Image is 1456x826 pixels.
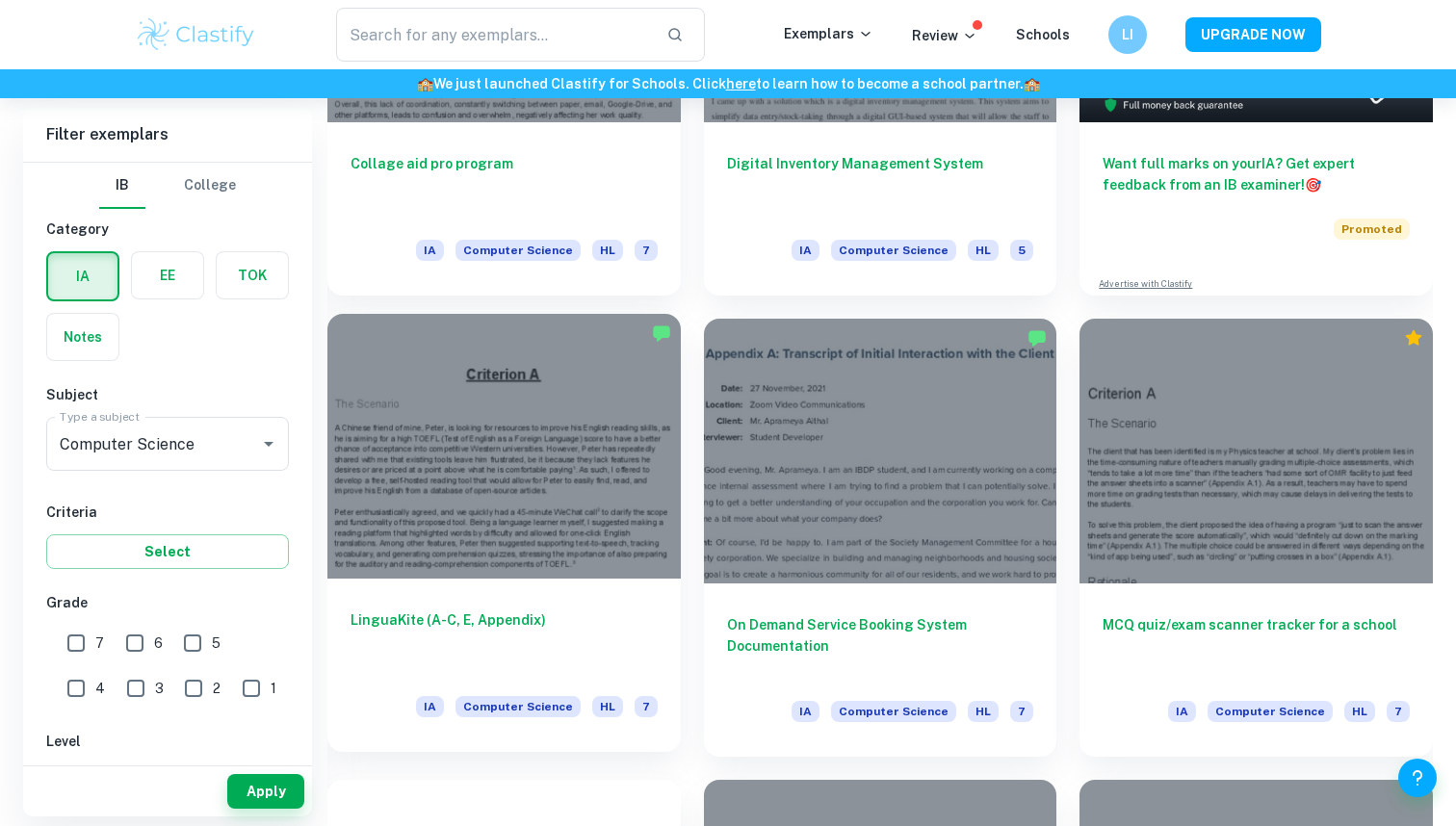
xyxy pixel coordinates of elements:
[652,323,671,343] img: Marked
[784,23,873,44] p: Exemplars
[726,76,756,91] a: here
[912,25,977,46] p: Review
[727,614,1034,678] h6: On Demand Service Booking System Documentation
[154,632,163,654] span: 6
[95,678,105,699] span: 4
[213,678,221,699] span: 2
[99,163,236,209] div: Filter type choice
[255,430,282,457] button: Open
[46,219,289,240] h6: Category
[968,240,999,261] span: HL
[1404,328,1423,348] div: Premium
[271,678,276,699] span: 1
[351,609,658,673] h6: LinguaKite (A-C, E, Appendix)
[417,76,433,91] span: 🏫
[1099,277,1192,291] a: Advertise with Clastify
[1108,15,1147,54] button: LI
[416,696,444,717] span: IA
[792,240,819,261] span: IA
[48,253,117,299] button: IA
[416,240,444,261] span: IA
[99,163,145,209] button: IB
[1208,701,1333,722] span: Computer Science
[46,502,289,523] h6: Criteria
[351,153,658,217] h6: Collage aid pro program
[1010,701,1033,722] span: 7
[47,314,118,360] button: Notes
[46,592,289,613] h6: Grade
[1185,17,1321,52] button: UPGRADE NOW
[95,632,104,654] span: 7
[217,252,288,298] button: TOK
[336,8,651,62] input: Search for any exemplars...
[1305,177,1321,193] span: 🎯
[727,153,1034,217] h6: Digital Inventory Management System
[592,240,623,261] span: HL
[455,696,581,717] span: Computer Science
[4,73,1452,94] h6: We just launched Clastify for Schools. Click to learn how to become a school partner.
[135,15,257,54] img: Clastify logo
[227,774,304,809] button: Apply
[184,163,236,209] button: College
[455,240,581,261] span: Computer Science
[704,319,1057,757] a: On Demand Service Booking System DocumentationIAComputer ScienceHL7
[635,240,658,261] span: 7
[792,701,819,722] span: IA
[635,696,658,717] span: 7
[1168,701,1196,722] span: IA
[327,319,681,757] a: LinguaKite (A-C, E, Appendix)IAComputer ScienceHL7
[1103,153,1410,195] h6: Want full marks on your IA ? Get expert feedback from an IB examiner!
[831,701,956,722] span: Computer Science
[60,408,140,425] label: Type a subject
[1024,76,1040,91] span: 🏫
[1016,27,1070,42] a: Schools
[1079,319,1433,757] a: MCQ quiz/exam scanner tracker for a schoolIAComputer ScienceHL7
[831,240,956,261] span: Computer Science
[1117,24,1139,45] h6: LI
[132,252,203,298] button: EE
[1334,219,1410,240] span: Promoted
[46,384,289,405] h6: Subject
[46,731,289,752] h6: Level
[1103,614,1410,678] h6: MCQ quiz/exam scanner tracker for a school
[1387,701,1410,722] span: 7
[1027,328,1047,348] img: Marked
[46,534,289,569] button: Select
[968,701,999,722] span: HL
[1398,759,1437,797] button: Help and Feedback
[1010,240,1033,261] span: 5
[592,696,623,717] span: HL
[23,108,312,162] h6: Filter exemplars
[155,678,164,699] span: 3
[1344,701,1375,722] span: HL
[212,632,221,654] span: 5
